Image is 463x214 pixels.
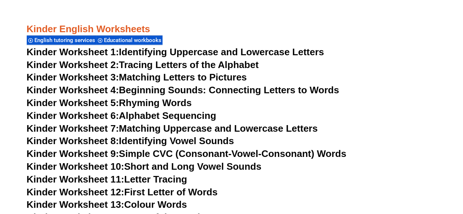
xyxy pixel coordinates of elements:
[27,59,259,70] a: Kinder Worksheet 2:Tracing Letters of the Alphabet
[27,123,318,134] a: Kinder Worksheet 7:Matching Uppercase and Lowercase Letters
[27,46,119,57] span: Kinder Worksheet 1:
[27,35,96,45] div: English tutoring services
[27,199,187,210] a: Kinder Worksheet 13:Colour Words
[27,72,119,83] span: Kinder Worksheet 3:
[27,135,234,146] a: Kinder Worksheet 8:Identifying Vowel Sounds
[27,123,119,134] span: Kinder Worksheet 7:
[27,199,124,210] span: Kinder Worksheet 13:
[104,37,164,44] span: Educational workbooks
[27,110,216,121] a: Kinder Worksheet 6:Alphabet Sequencing
[27,148,119,159] span: Kinder Worksheet 9:
[27,174,124,185] span: Kinder Worksheet 11:
[27,23,437,35] h3: Kinder English Worksheets
[27,161,262,172] a: Kinder Worksheet 10:Short and Long Vowel Sounds
[27,97,192,108] a: Kinder Worksheet 5:Rhyming Words
[27,187,124,198] span: Kinder Worksheet 12:
[96,35,163,45] div: Educational workbooks
[34,37,97,44] span: English tutoring services
[27,148,346,159] a: Kinder Worksheet 9:Simple CVC (Consonant-Vowel-Consonant) Words
[27,135,119,146] span: Kinder Worksheet 8:
[27,72,247,83] a: Kinder Worksheet 3:Matching Letters to Pictures
[27,85,339,95] a: Kinder Worksheet 4:Beginning Sounds: Connecting Letters to Words
[27,187,218,198] a: Kinder Worksheet 12:First Letter of Words
[27,46,324,57] a: Kinder Worksheet 1:Identifying Uppercase and Lowercase Letters
[27,97,119,108] span: Kinder Worksheet 5:
[27,110,119,121] span: Kinder Worksheet 6:
[27,174,187,185] a: Kinder Worksheet 11:Letter Tracing
[27,85,119,95] span: Kinder Worksheet 4:
[27,59,119,70] span: Kinder Worksheet 2:
[27,161,124,172] span: Kinder Worksheet 10:
[341,131,463,214] iframe: Chat Widget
